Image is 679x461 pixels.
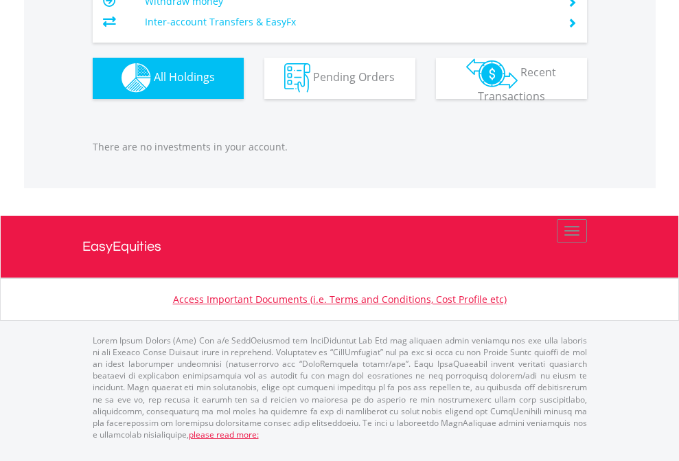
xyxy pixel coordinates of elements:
[173,293,507,306] a: Access Important Documents (i.e. Terms and Conditions, Cost Profile etc)
[145,12,551,32] td: Inter-account Transfers & EasyFx
[313,69,395,85] span: Pending Orders
[122,63,151,93] img: holdings-wht.png
[189,429,259,440] a: please read more:
[466,58,518,89] img: transactions-zar-wht.png
[478,65,557,104] span: Recent Transactions
[436,58,587,99] button: Recent Transactions
[93,335,587,440] p: Lorem Ipsum Dolors (Ame) Con a/e SeddOeiusmod tem InciDiduntut Lab Etd mag aliquaen admin veniamq...
[154,69,215,85] span: All Holdings
[264,58,415,99] button: Pending Orders
[93,58,244,99] button: All Holdings
[284,63,310,93] img: pending_instructions-wht.png
[82,216,597,278] a: EasyEquities
[93,140,587,154] p: There are no investments in your account.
